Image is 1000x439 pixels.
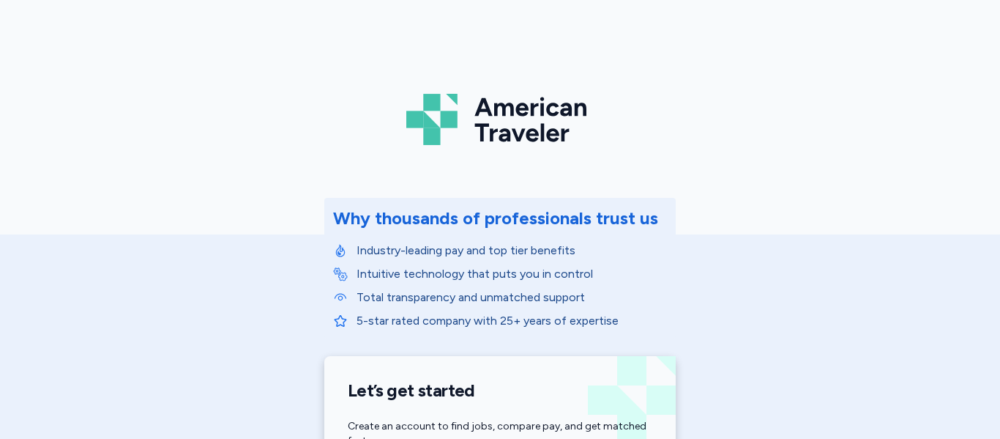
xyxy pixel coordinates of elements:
div: Why thousands of professionals trust us [333,207,658,230]
p: Industry-leading pay and top tier benefits [357,242,667,259]
p: Intuitive technology that puts you in control [357,265,667,283]
p: 5-star rated company with 25+ years of expertise [357,312,667,330]
p: Total transparency and unmatched support [357,289,667,306]
h1: Let’s get started [348,380,652,402]
img: Logo [406,88,594,151]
